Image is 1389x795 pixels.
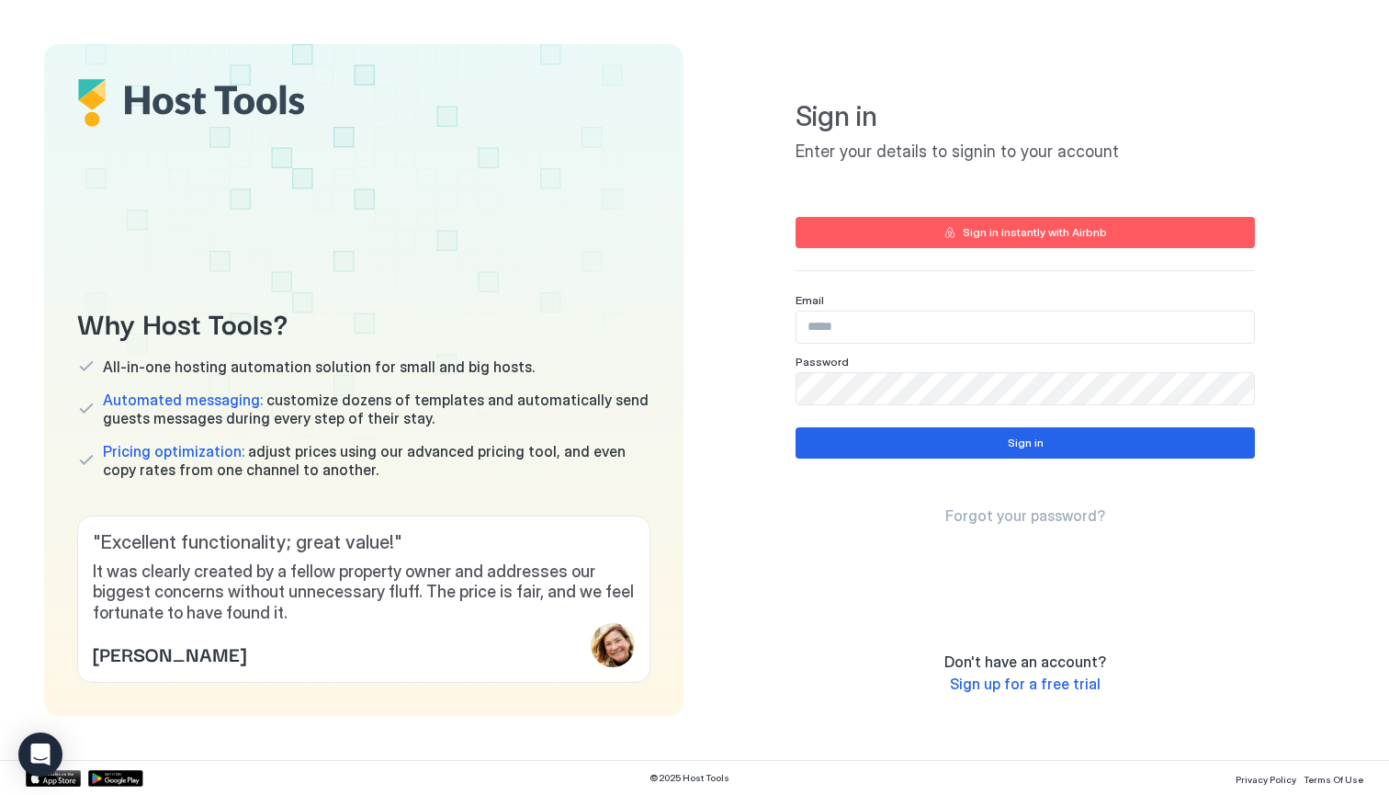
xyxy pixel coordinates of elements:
[649,772,729,784] span: © 2025 Host Tools
[796,293,824,307] span: Email
[77,301,650,343] span: Why Host Tools?
[796,427,1255,459] button: Sign in
[950,675,1101,694] a: Sign up for a free trial
[88,770,143,787] a: Google Play Store
[18,733,62,777] div: Open Intercom Messenger
[103,358,535,376] span: All-in-one hosting automation solution for small and big hosts.
[796,99,1255,134] span: Sign in
[944,653,1106,671] span: Don't have an account?
[1304,768,1363,788] a: Terms Of Use
[796,217,1255,248] button: Sign in instantly with Airbnb
[103,442,650,479] span: adjust prices using our advanced pricing tool, and even copy rates from one channel to another.
[796,312,1254,343] input: Input Field
[103,391,650,427] span: customize dozens of templates and automatically send guests messages during every step of their s...
[963,224,1107,241] div: Sign in instantly with Airbnb
[1304,774,1363,785] span: Terms Of Use
[1008,435,1044,451] div: Sign in
[796,355,849,369] span: Password
[945,506,1105,526] a: Forgot your password?
[796,373,1254,404] input: Input Field
[796,142,1255,163] span: Enter your details to signin to your account
[103,442,244,460] span: Pricing optimization:
[93,640,246,667] span: [PERSON_NAME]
[1236,774,1296,785] span: Privacy Policy
[93,531,635,554] span: " Excellent functionality; great value! "
[103,391,263,409] span: Automated messaging:
[591,623,635,667] div: profile
[26,770,81,787] a: App Store
[945,506,1105,525] span: Forgot your password?
[93,562,635,624] span: It was clearly created by a fellow property owner and addresses our biggest concerns without unne...
[1236,768,1296,788] a: Privacy Policy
